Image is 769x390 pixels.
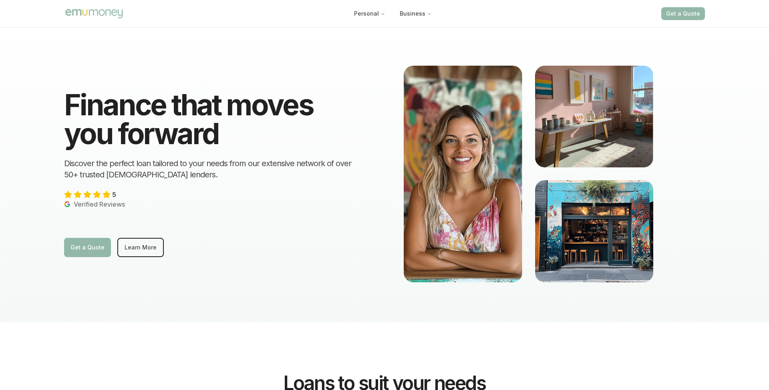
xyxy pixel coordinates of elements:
button: Get a Quote [661,7,705,20]
img: Boutique home wares store [535,66,654,167]
button: Personal [348,6,392,21]
img: Blonde girl running a business [404,66,522,282]
h2: Discover the perfect loan tailored to your needs from our extensive network of over 50+ trusted [... [64,158,365,180]
img: Emu Money [64,8,124,19]
a: Get a Quote [64,238,111,257]
img: Verified [64,201,70,207]
p: Verified Reviews [64,199,125,209]
h1: Finance that moves you forward [64,90,365,148]
img: Cafe in Byron Bay [535,180,654,282]
a: Learn More [117,238,164,257]
button: Business [393,6,438,21]
span: 5 [112,190,116,199]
